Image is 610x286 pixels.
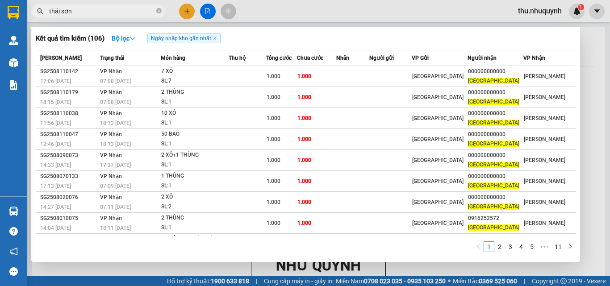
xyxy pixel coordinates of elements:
span: VP Nhận [100,89,122,95]
span: 07:11 [DATE] [100,204,131,210]
a: 11 [552,242,564,252]
li: 4 [516,241,526,252]
span: [GEOGRAPHIC_DATA] [412,115,464,121]
span: [GEOGRAPHIC_DATA] [468,141,519,147]
span: 1.000 [297,136,311,142]
span: [PERSON_NAME] [524,220,565,226]
span: left [476,244,481,249]
span: [PERSON_NAME] [524,199,565,205]
span: VP Nhận [100,68,122,75]
span: 17:37 [DATE] [100,162,131,168]
span: Trạng thái [100,55,124,61]
span: close-circle [156,7,162,16]
span: down [130,35,136,41]
span: 17:06 [DATE] [40,78,71,84]
div: SG2508070133 [40,172,97,181]
span: [PERSON_NAME] [524,94,565,100]
span: 1.000 [267,136,280,142]
div: 000000000000 [468,67,523,76]
span: 12:46 [DATE] [40,141,71,147]
span: VP Nhận [523,55,545,61]
span: 1.000 [267,157,280,163]
span: 1.000 [297,178,311,184]
div: SL: 1 [161,118,228,128]
div: SG2508010075 [40,214,97,223]
span: message [9,267,18,276]
span: ••• [537,241,552,252]
span: right [568,244,573,249]
span: Thu hộ [229,55,246,61]
li: 1 [484,241,494,252]
button: right [565,241,576,252]
a: 4 [516,242,526,252]
span: [GEOGRAPHIC_DATA] [412,178,464,184]
span: VP Nhận [100,173,122,179]
a: 5 [527,242,537,252]
div: SL: 1 [161,97,228,107]
li: Previous Page [473,241,484,252]
span: VP Gửi [412,55,429,61]
span: [PERSON_NAME] [524,178,565,184]
span: [GEOGRAPHIC_DATA] [412,136,464,142]
div: 000000000000 [468,109,523,118]
div: 2 THÙNG [161,87,228,97]
span: search [37,8,43,14]
div: 000000000000 [468,130,523,139]
span: 1.000 [297,157,311,163]
span: Món hàng [161,55,185,61]
div: SG2508090073 [40,151,97,160]
button: left [473,241,484,252]
div: 1 THÙNG [161,171,228,181]
span: 18:11 [DATE] [100,225,131,231]
span: VP Nhận [100,152,122,158]
span: close-circle [156,8,162,13]
span: VP Nhận [100,215,122,221]
span: 1.000 [297,115,311,121]
h3: Kết quả tìm kiếm ( 106 ) [36,34,104,43]
span: 14:27 [DATE] [40,204,71,210]
span: [GEOGRAPHIC_DATA] [412,94,464,100]
div: 2 XÔ+1 THÙNG [161,150,228,160]
li: 3 [505,241,516,252]
div: 2 THÙNG [161,213,228,223]
span: 1.000 [267,199,280,205]
a: 1 [484,242,494,252]
span: 1.000 [267,115,280,121]
span: [PERSON_NAME] [524,136,565,142]
span: [PERSON_NAME] [524,73,565,79]
span: [GEOGRAPHIC_DATA] [468,162,519,168]
span: 07:08 [DATE] [100,99,131,105]
span: 1.000 [297,199,311,205]
div: SG2508110047 [40,130,97,139]
a: 2 [495,242,505,252]
img: warehouse-icon [9,207,18,216]
div: 000000000000 [468,88,523,97]
div: SL: 1 [161,139,228,149]
div: SL: 1 [161,223,228,233]
div: SL: 1 [161,181,228,191]
img: warehouse-icon [9,58,18,67]
div: SL: 7 [161,76,228,86]
li: Next 5 Pages [537,241,552,252]
span: [GEOGRAPHIC_DATA] [412,73,464,79]
span: 11:56 [DATE] [40,120,71,126]
span: Người nhận [468,55,497,61]
span: 1.000 [297,73,311,79]
span: VP Nhận [100,110,122,116]
span: [PERSON_NAME] [524,157,565,163]
span: 1.000 [267,94,280,100]
div: SL: 1 [161,160,228,170]
div: SG2508110179 [40,88,97,97]
span: 07:09 [DATE] [100,183,131,189]
span: [GEOGRAPHIC_DATA] [468,120,519,126]
span: 18:15 [DATE] [40,99,71,105]
img: logo-vxr [8,6,19,19]
div: SG2508110142 [40,67,97,76]
span: VP Nhận [100,194,122,200]
span: 1.000 [267,220,280,226]
span: Chưa cước [297,55,323,61]
div: 10 XÔ [161,108,228,118]
div: 0916252572 [468,214,523,223]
